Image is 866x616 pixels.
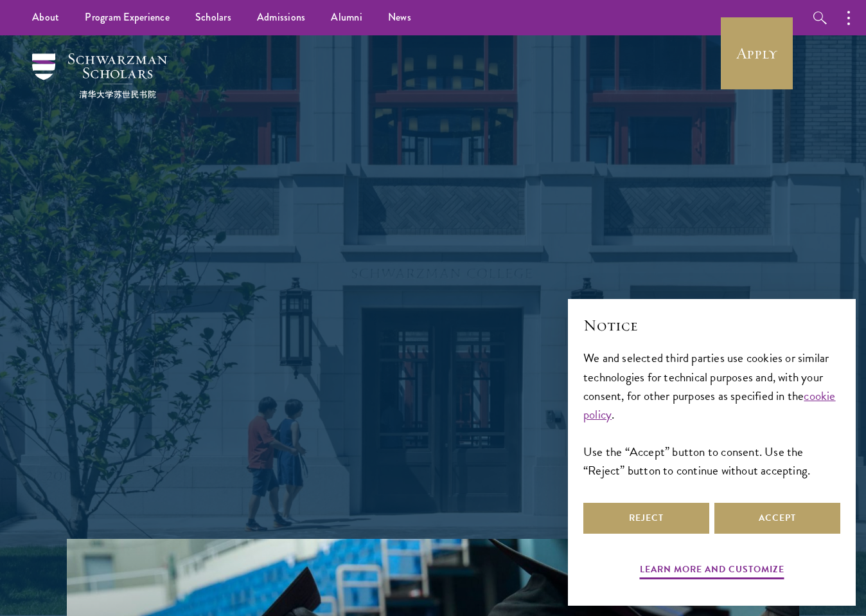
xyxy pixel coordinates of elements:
a: Apply [721,17,793,89]
a: cookie policy [583,386,836,424]
button: Learn more and customize [640,561,784,581]
h2: Notice [583,314,840,336]
div: We and selected third parties use cookies or similar technologies for technical purposes and, wit... [583,349,840,479]
button: Accept [714,503,840,534]
button: Reject [583,503,709,534]
img: Schwarzman Scholars [32,53,167,98]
